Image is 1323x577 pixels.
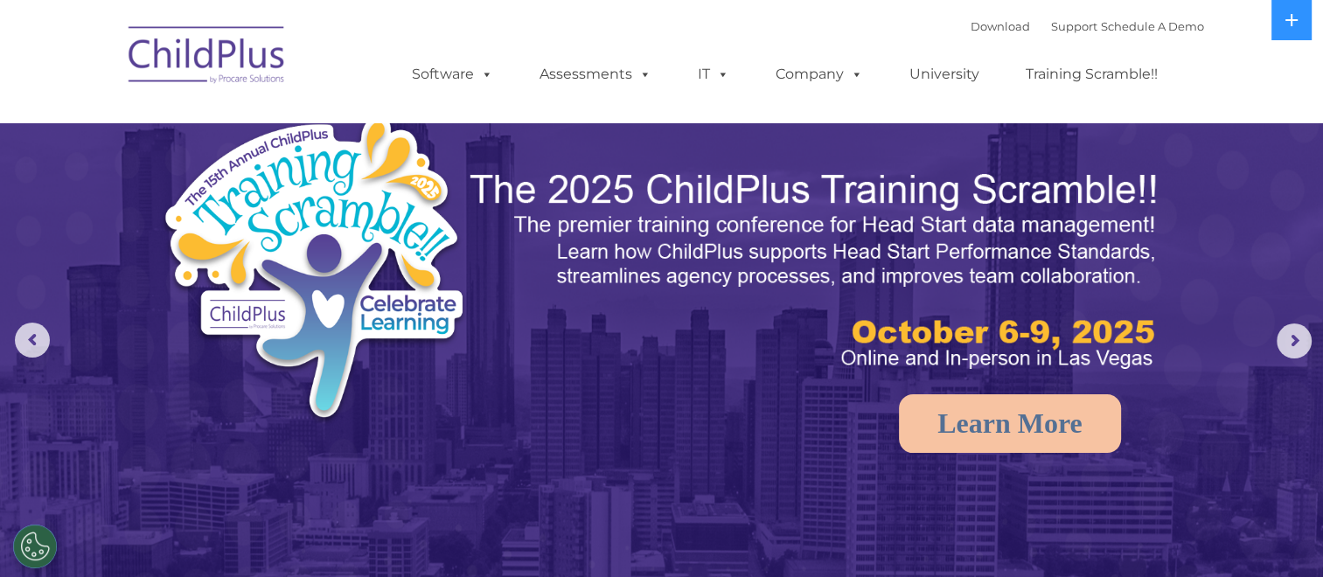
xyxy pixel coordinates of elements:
a: Training Scramble!! [1008,57,1175,92]
a: Schedule A Demo [1101,19,1204,33]
a: Learn More [899,394,1121,453]
a: Assessments [522,57,669,92]
span: Phone number [243,187,317,200]
span: Last name [243,115,296,129]
a: Software [394,57,511,92]
button: Cookies Settings [13,525,57,568]
a: Download [971,19,1030,33]
a: University [892,57,997,92]
a: Support [1051,19,1097,33]
img: ChildPlus by Procare Solutions [120,14,295,101]
a: Company [758,57,881,92]
a: IT [680,57,747,92]
font: | [971,19,1204,33]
